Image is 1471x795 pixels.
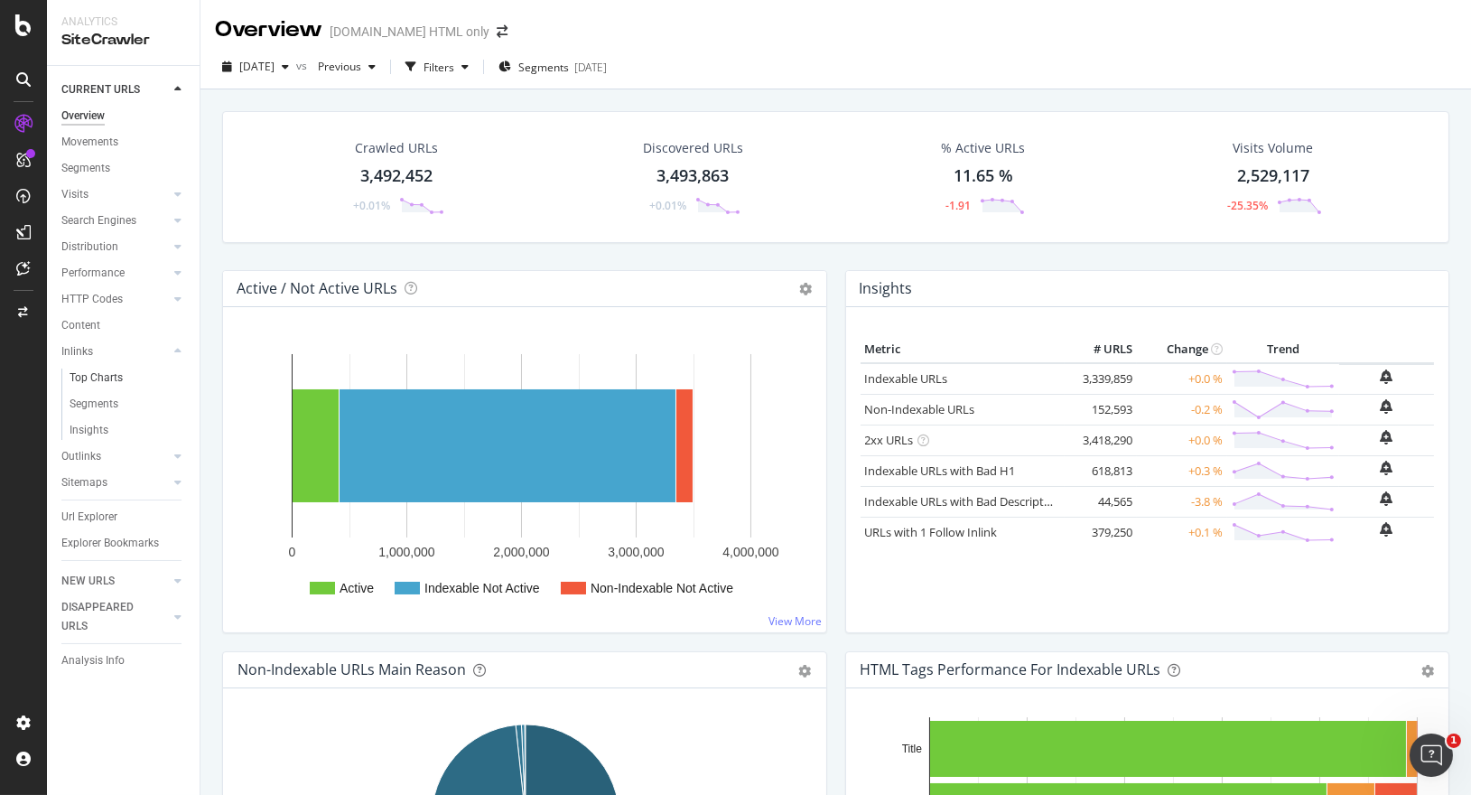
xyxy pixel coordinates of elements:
[311,52,383,81] button: Previous
[378,545,434,559] text: 1,000,000
[70,369,123,388] div: Top Charts
[861,336,1066,363] th: Metric
[1137,425,1227,455] td: +0.0 %
[1137,363,1227,395] td: +0.0 %
[61,316,187,335] a: Content
[61,264,125,283] div: Performance
[311,59,361,74] span: Previous
[865,370,948,387] a: Indexable URLs
[61,185,169,204] a: Visits
[61,598,169,636] a: DISAPPEARED URLS
[70,395,187,414] a: Segments
[61,238,169,257] a: Distribution
[61,290,169,309] a: HTTP Codes
[61,133,187,152] a: Movements
[1237,164,1309,188] div: 2,529,117
[1065,425,1137,455] td: 3,418,290
[239,59,275,74] span: 2025 Sep. 11th
[591,581,733,595] text: Non-Indexable Not Active
[1227,198,1268,213] div: -25.35%
[656,164,729,188] div: 3,493,863
[1227,336,1339,363] th: Trend
[61,159,187,178] a: Segments
[61,80,140,99] div: CURRENT URLS
[518,60,569,75] span: Segments
[70,421,108,440] div: Insights
[1065,517,1137,547] td: 379,250
[1065,455,1137,486] td: 618,813
[800,283,813,295] i: Options
[901,743,922,755] text: Title
[865,432,914,448] a: 2xx URLs
[493,545,549,559] text: 2,000,000
[237,336,812,618] svg: A chart.
[61,30,185,51] div: SiteCrawler
[1065,486,1137,517] td: 44,565
[70,421,187,440] a: Insights
[61,534,187,553] a: Explorer Bookmarks
[61,107,187,126] a: Overview
[1381,522,1393,537] div: bell-plus
[61,572,169,591] a: NEW URLS
[61,14,185,30] div: Analytics
[61,80,169,99] a: CURRENT URLS
[861,660,1161,678] div: HTML Tags Performance for Indexable URLs
[424,60,454,75] div: Filters
[61,290,123,309] div: HTTP Codes
[1447,734,1461,748] span: 1
[1381,461,1393,475] div: bell-plus
[61,107,105,126] div: Overview
[61,598,153,636] div: DISAPPEARED URLS
[574,60,607,75] div: [DATE]
[61,316,100,335] div: Content
[1381,399,1393,414] div: bell-plus
[61,133,118,152] div: Movements
[215,52,296,81] button: [DATE]
[722,545,778,559] text: 4,000,000
[860,276,913,301] h4: Insights
[296,58,311,73] span: vs
[941,139,1025,157] div: % Active URLs
[61,651,187,670] a: Analysis Info
[237,276,397,301] h4: Active / Not Active URLs
[61,473,107,492] div: Sitemaps
[865,463,1016,479] a: Indexable URLs with Bad H1
[865,493,1062,510] a: Indexable URLs with Bad Description
[61,159,110,178] div: Segments
[289,545,296,559] text: 0
[61,185,88,204] div: Visits
[424,581,540,595] text: Indexable Not Active
[1137,517,1227,547] td: +0.1 %
[1065,363,1137,395] td: 3,339,859
[1137,455,1227,486] td: +0.3 %
[1137,486,1227,517] td: -3.8 %
[61,238,118,257] div: Distribution
[61,342,169,361] a: Inlinks
[398,52,476,81] button: Filters
[1381,491,1393,506] div: bell-plus
[61,447,169,466] a: Outlinks
[799,665,812,678] div: gear
[769,613,823,629] a: View More
[61,508,187,527] a: Url Explorer
[237,660,466,678] div: Non-Indexable URLs Main Reason
[1410,734,1453,777] iframe: Intercom live chat
[61,508,117,527] div: Url Explorer
[353,198,390,213] div: +0.01%
[61,447,101,466] div: Outlinks
[1137,394,1227,425] td: -0.2 %
[1065,394,1137,425] td: 152,593
[1381,430,1393,444] div: bell-plus
[1065,336,1137,363] th: # URLS
[70,369,187,388] a: Top Charts
[865,524,998,540] a: URLs with 1 Follow Inlink
[608,545,664,559] text: 3,000,000
[643,139,743,157] div: Discovered URLs
[1421,665,1434,678] div: gear
[1233,139,1313,157] div: Visits Volume
[945,198,971,213] div: -1.91
[340,581,374,595] text: Active
[865,401,975,417] a: Non-Indexable URLs
[215,14,322,45] div: Overview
